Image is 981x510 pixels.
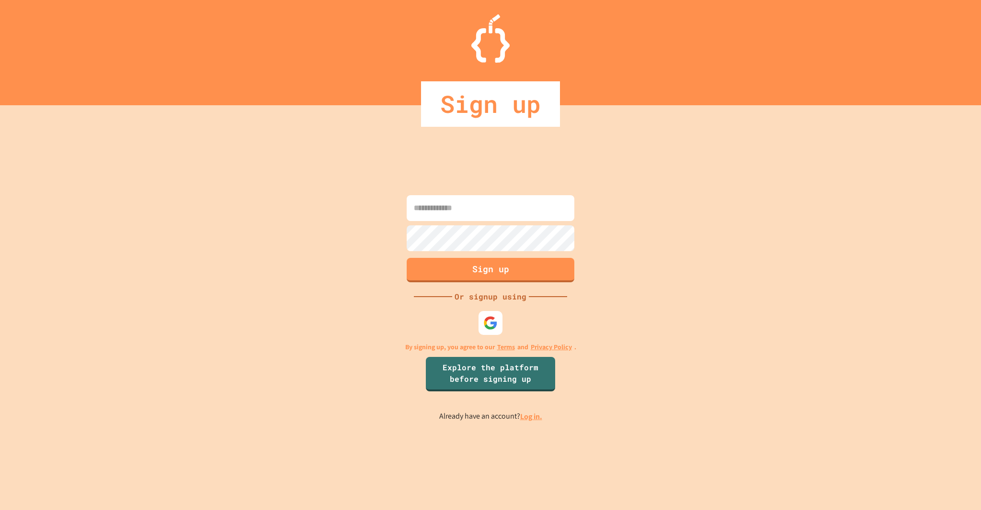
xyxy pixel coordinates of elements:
[483,316,498,330] img: google-icon.svg
[439,410,542,422] p: Already have an account?
[471,14,510,63] img: Logo.svg
[531,342,572,352] a: Privacy Policy
[452,291,529,302] div: Or signup using
[497,342,515,352] a: Terms
[405,342,576,352] p: By signing up, you agree to our and .
[421,81,560,127] div: Sign up
[426,357,555,391] a: Explore the platform before signing up
[407,258,574,282] button: Sign up
[520,411,542,421] a: Log in.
